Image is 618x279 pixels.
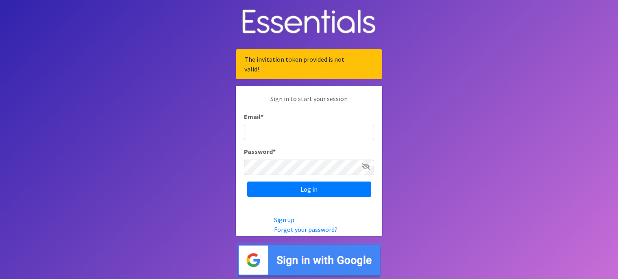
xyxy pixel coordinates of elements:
[261,112,263,121] abbr: required
[247,182,371,197] input: Log in
[236,1,382,43] img: Human Essentials
[244,147,276,156] label: Password
[236,49,382,79] div: The invitation token provided is not valid!
[273,147,276,156] abbr: required
[244,112,263,121] label: Email
[274,225,337,234] a: Forgot your password?
[236,242,382,278] img: Sign in with Google
[244,94,374,112] p: Sign in to start your session
[274,216,294,224] a: Sign up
